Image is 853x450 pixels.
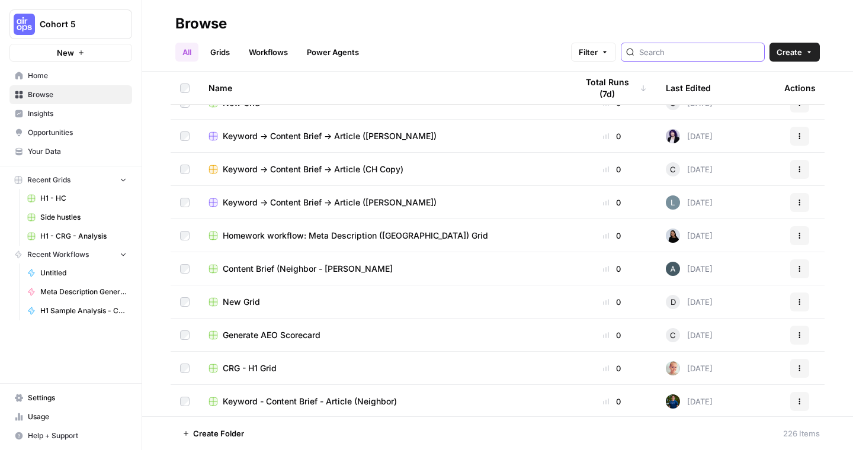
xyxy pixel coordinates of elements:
[223,362,277,374] span: CRG - H1 Grid
[223,197,437,208] span: Keyword -> Content Brief -> Article ([PERSON_NAME])
[209,263,558,275] a: Content Brief (Neighbor - [PERSON_NAME]
[577,72,647,104] div: Total Runs (7d)
[40,306,127,316] span: H1 Sample Analysis - CRG - COMPLETE
[577,230,647,242] div: 0
[666,394,680,409] img: 68soq3pkptmntqpesssmmm5ejrlv
[223,230,488,242] span: Homework workflow: Meta Description ([GEOGRAPHIC_DATA]) Grid
[22,227,132,246] a: H1 - CRG - Analysis
[203,43,237,62] a: Grids
[666,361,680,375] img: tzy1lhuh9vjkl60ica9oz7c44fpn
[209,362,558,374] a: CRG - H1 Grid
[9,246,132,263] button: Recent Workflows
[577,396,647,407] div: 0
[666,195,713,210] div: [DATE]
[27,175,70,185] span: Recent Grids
[666,361,713,375] div: [DATE]
[666,295,713,309] div: [DATE]
[22,301,132,320] a: H1 Sample Analysis - CRG - COMPLETE
[223,396,397,407] span: Keyword - Content Brief - Article (Neighbor)
[57,47,74,59] span: New
[209,130,558,142] a: Keyword -> Content Brief -> Article ([PERSON_NAME])
[577,163,647,175] div: 0
[666,328,713,342] div: [DATE]
[9,104,132,123] a: Insights
[223,296,260,308] span: New Grid
[40,193,127,204] span: H1 - HC
[193,427,244,439] span: Create Folder
[22,282,132,301] a: Meta Description Generator
[9,123,132,142] a: Opportunities
[175,424,251,443] button: Create Folder
[571,43,616,62] button: Filter
[28,70,127,81] span: Home
[666,262,713,276] div: [DATE]
[9,44,132,62] button: New
[14,14,35,35] img: Cohort 5 Logo
[666,229,680,243] img: vio31xwqbzqwqde1387k1bp3keqw
[577,296,647,308] div: 0
[223,263,393,275] span: Content Brief (Neighbor - [PERSON_NAME]
[577,130,647,142] div: 0
[40,231,127,242] span: H1 - CRG - Analysis
[769,43,820,62] button: Create
[209,329,558,341] a: Generate AEO Scorecard
[22,263,132,282] a: Untitled
[9,85,132,104] a: Browse
[577,329,647,341] div: 0
[40,212,127,223] span: Side hustles
[300,43,366,62] a: Power Agents
[9,407,132,426] a: Usage
[666,394,713,409] div: [DATE]
[671,296,676,308] span: D
[223,329,320,341] span: Generate AEO Scorecard
[670,329,676,341] span: C
[209,163,558,175] a: Keyword -> Content Brief -> Article (CH Copy)
[9,9,132,39] button: Workspace: Cohort 5
[784,72,816,104] div: Actions
[28,412,127,422] span: Usage
[209,296,558,308] a: New Grid
[40,268,127,278] span: Untitled
[670,163,676,175] span: C
[666,195,680,210] img: lv9aeu8m5xbjlu53qhb6bdsmtbjy
[666,72,711,104] div: Last Edited
[209,396,558,407] a: Keyword - Content Brief - Article (Neighbor)
[209,230,558,242] a: Homework workflow: Meta Description ([GEOGRAPHIC_DATA]) Grid
[577,197,647,208] div: 0
[209,197,558,208] a: Keyword -> Content Brief -> Article ([PERSON_NAME])
[639,46,759,58] input: Search
[783,427,820,439] div: 226 Items
[9,142,132,161] a: Your Data
[209,72,558,104] div: Name
[28,393,127,403] span: Settings
[9,66,132,85] a: Home
[40,18,111,30] span: Cohort 5
[22,189,132,208] a: H1 - HC
[28,89,127,100] span: Browse
[223,130,437,142] span: Keyword -> Content Brief -> Article ([PERSON_NAME])
[223,163,403,175] span: Keyword -> Content Brief -> Article (CH Copy)
[579,46,598,58] span: Filter
[666,229,713,243] div: [DATE]
[666,129,713,143] div: [DATE]
[666,162,713,176] div: [DATE]
[577,362,647,374] div: 0
[242,43,295,62] a: Workflows
[28,430,127,441] span: Help + Support
[28,146,127,157] span: Your Data
[175,14,227,33] div: Browse
[666,129,680,143] img: tzasfqpy46zz9dbmxk44r2ls5vap
[27,249,89,260] span: Recent Workflows
[777,46,802,58] span: Create
[22,208,132,227] a: Side hustles
[9,171,132,189] button: Recent Grids
[28,127,127,138] span: Opportunities
[9,426,132,445] button: Help + Support
[28,108,127,119] span: Insights
[666,262,680,276] img: 68eax6o9931tp367ot61l5pewa28
[40,287,127,297] span: Meta Description Generator
[577,263,647,275] div: 0
[9,388,132,407] a: Settings
[175,43,198,62] a: All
